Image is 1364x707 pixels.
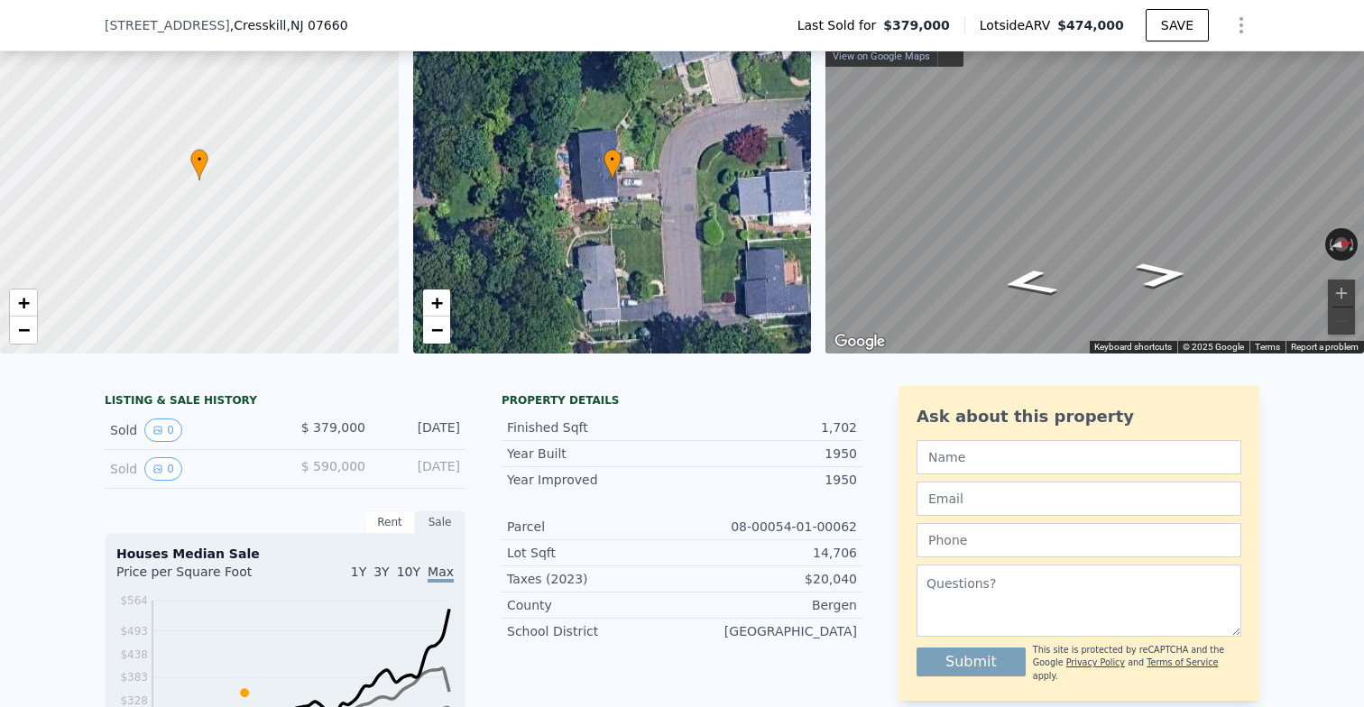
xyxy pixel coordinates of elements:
span: Max [428,565,454,583]
span: $ 379,000 [301,420,365,435]
div: Property details [502,393,862,408]
a: Terms of Service [1147,657,1218,667]
span: • [190,151,208,168]
div: Price per Square Foot [116,563,285,592]
button: SAVE [1146,9,1209,41]
span: + [430,291,442,314]
div: Year Improved [507,471,682,489]
div: [GEOGRAPHIC_DATA] [682,622,857,640]
button: Keyboard shortcuts [1094,341,1172,353]
span: − [18,318,30,341]
div: Map [825,7,1364,353]
div: LISTING & SALE HISTORY [105,393,465,411]
div: School District [507,622,682,640]
input: Email [917,482,1241,516]
div: • [190,149,208,180]
span: − [430,318,442,341]
div: 1950 [682,471,857,489]
a: View on Google Maps [833,50,930,62]
a: Report a problem [1291,342,1359,352]
a: Zoom in [423,289,450,317]
div: Year Built [507,445,682,463]
span: 10Y [397,565,420,579]
span: 3Y [373,565,389,579]
div: [DATE] [380,418,460,442]
div: Sold [110,418,271,442]
div: Sale [415,510,465,534]
div: Sold [110,457,271,481]
button: Zoom in [1328,280,1355,307]
div: Lot Sqft [507,544,682,562]
div: 1950 [682,445,857,463]
tspan: $438 [120,648,148,661]
div: Finished Sqft [507,418,682,436]
span: $474,000 [1057,18,1124,32]
a: Zoom out [10,317,37,344]
div: Houses Median Sale [116,545,454,563]
tspan: $564 [120,594,148,607]
span: $ 590,000 [301,459,365,473]
span: 1Y [351,565,366,579]
div: 1,702 [682,418,857,436]
div: [DATE] [380,457,460,481]
a: Privacy Policy [1066,657,1125,667]
a: Open this area in Google Maps (opens a new window) [830,330,889,353]
button: View historical data [144,418,182,442]
a: Terms (opens in new tab) [1255,342,1280,352]
input: Name [917,440,1241,474]
span: , NJ 07660 [286,18,347,32]
div: County [507,596,682,614]
a: Zoom out [423,317,450,344]
input: Phone [917,523,1241,557]
div: Bergen [682,596,857,614]
path: Go North, Cedar St [1114,256,1210,294]
button: Show Options [1223,7,1259,43]
div: 14,706 [682,544,857,562]
button: View historical data [144,457,182,481]
button: Reset the view [1324,234,1359,254]
button: Zoom out [1328,308,1355,335]
div: Ask about this property [917,404,1241,429]
div: This site is protected by reCAPTCHA and the Google and apply. [1033,644,1241,683]
div: $20,040 [682,570,857,588]
span: © 2025 Google [1183,342,1244,352]
span: Last Sold for [797,16,884,34]
span: Lotside ARV [980,16,1057,34]
span: $379,000 [883,16,950,34]
tspan: $383 [120,671,148,684]
span: • [604,151,622,168]
a: Zoom in [10,289,37,317]
span: + [18,291,30,314]
div: Street View [825,7,1364,353]
span: [STREET_ADDRESS] [105,16,230,34]
div: Rent [364,510,415,534]
tspan: $328 [120,694,148,707]
div: 08-00054-01-00062 [682,518,857,536]
div: Parcel [507,518,682,536]
span: , Cresskill [230,16,348,34]
button: Rotate clockwise [1349,228,1359,261]
path: Go South, Cedar St [977,263,1082,303]
tspan: $493 [120,625,148,638]
button: Submit [917,647,1026,676]
button: Rotate counterclockwise [1325,228,1335,261]
img: Google [830,330,889,353]
div: Taxes (2023) [507,570,682,588]
div: • [604,149,622,180]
